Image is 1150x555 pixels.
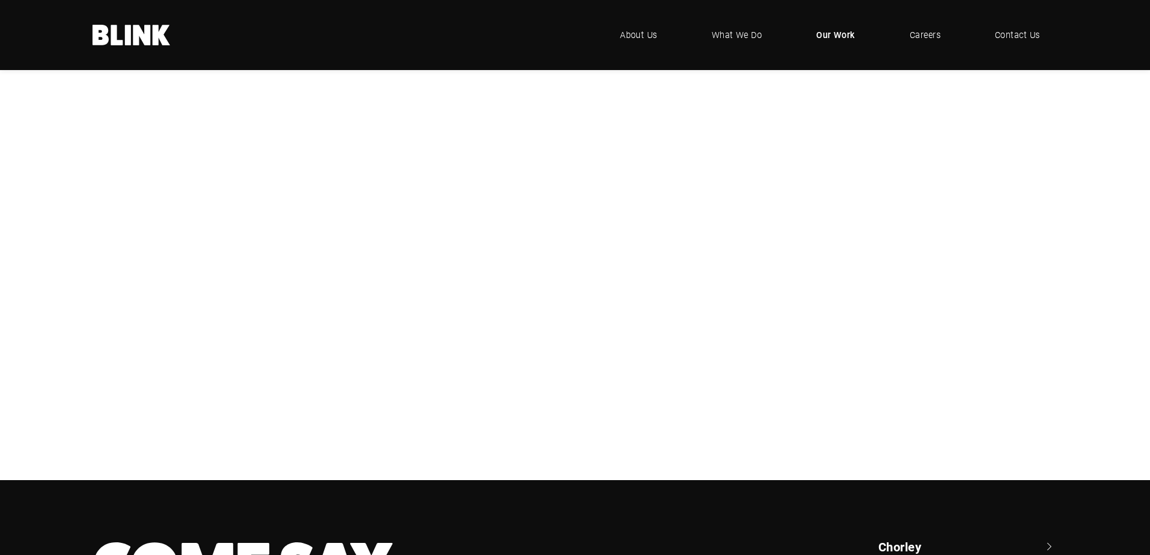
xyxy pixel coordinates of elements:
span: Contact Us [995,28,1040,42]
span: Our Work [816,28,855,42]
span: About Us [620,28,657,42]
a: Contact Us [977,17,1058,53]
span: What We Do [712,28,762,42]
a: Chorley [878,538,1058,555]
a: Careers [892,17,959,53]
a: What We Do [694,17,781,53]
span: Careers [910,28,941,42]
a: Home [92,25,171,45]
a: About Us [602,17,676,53]
a: Our Work [798,17,874,53]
